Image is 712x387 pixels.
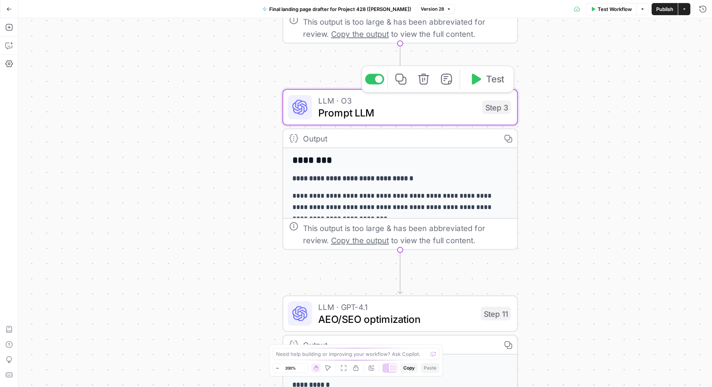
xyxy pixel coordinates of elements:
button: Paste [421,363,439,373]
button: Test [463,69,510,89]
div: Step 11 [481,307,511,321]
span: Publish [656,5,673,13]
div: Step 3 [482,101,511,114]
button: Publish [652,3,678,15]
div: Output [303,132,494,145]
span: Copy the output [331,236,389,245]
button: Final landing page drafter for Project 428 ([PERSON_NAME]) [258,3,416,15]
span: 200% [285,365,296,371]
span: Paste [424,365,436,371]
div: This output is too large & has been abbreviated for review. to view the full content. [303,16,511,40]
span: LLM · GPT-4.1 [318,301,475,313]
button: Version 28 [417,4,455,14]
div: Output [303,339,494,351]
g: Edge from step_3 to step_11 [398,249,403,294]
span: AEO/SEO optimization [318,311,475,327]
span: Final landing page drafter for Project 428 ([PERSON_NAME]) [269,5,411,13]
div: This output is too large & has been abbreviated for review. to view the full content. [303,222,511,246]
span: Test Workflow [598,5,632,13]
button: Copy [400,363,418,373]
span: LLM · O3 [318,94,476,107]
span: Prompt LLM [318,105,476,120]
span: Test [486,72,504,86]
span: Version 28 [421,6,444,13]
button: Test Workflow [586,3,636,15]
span: Copy [403,365,415,371]
span: Copy the output [331,29,389,38]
